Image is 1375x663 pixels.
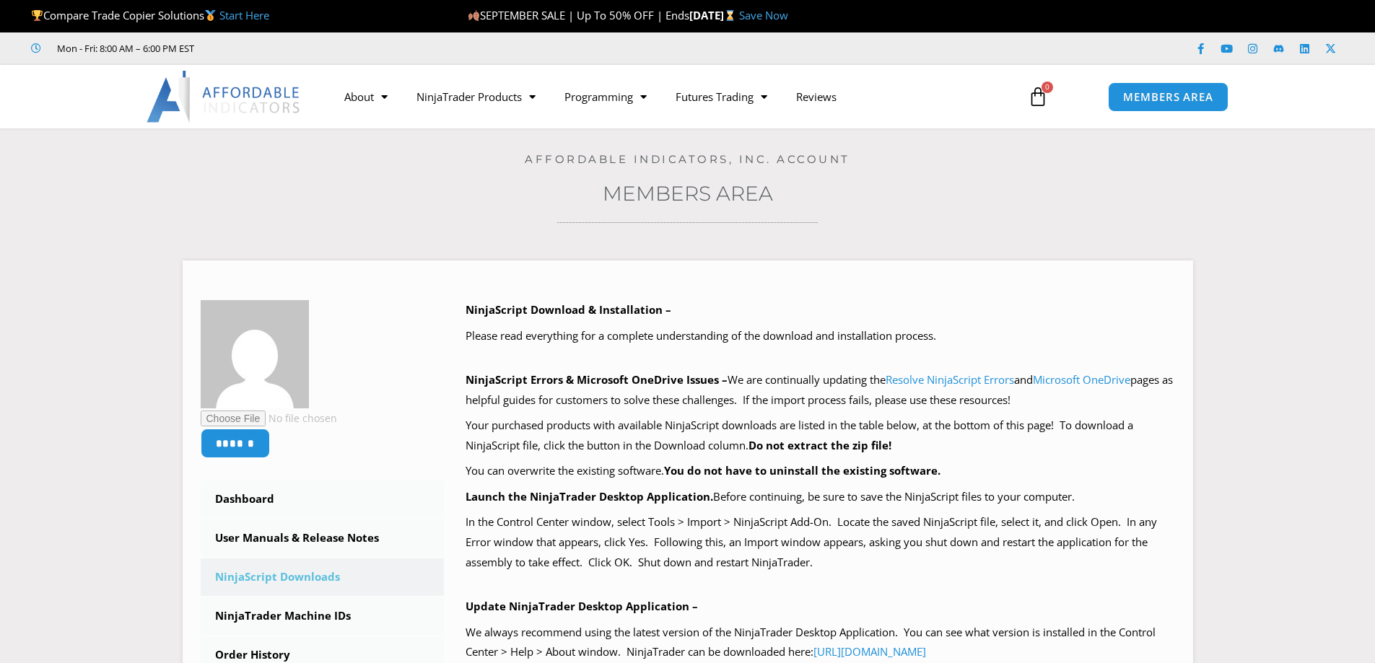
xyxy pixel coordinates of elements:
[782,80,851,113] a: Reviews
[214,41,431,56] iframe: Customer reviews powered by Trustpilot
[466,623,1175,663] p: We always recommend using the latest version of the NinjaTrader Desktop Application. You can see ...
[1042,82,1053,93] span: 0
[53,40,194,57] span: Mon - Fri: 8:00 AM – 6:00 PM EST
[201,558,445,596] a: NinjaScript Downloads
[748,438,891,452] b: Do not extract the zip file!
[664,463,940,478] b: You do not have to uninstall the existing software.
[219,8,269,22] a: Start Here
[466,326,1175,346] p: Please read everything for a complete understanding of the download and installation process.
[886,372,1014,387] a: Resolve NinjaScript Errors
[550,80,661,113] a: Programming
[330,80,402,113] a: About
[689,8,739,22] strong: [DATE]
[725,10,735,21] img: ⌛
[466,599,698,613] b: Update NinjaTrader Desktop Application –
[201,480,445,518] a: Dashboard
[201,300,309,408] img: bd9dd48d7465fb2401c7fca4e84218ac56bcfbdd50ee78e01da313bb7c226500
[31,8,269,22] span: Compare Trade Copier Solutions
[201,597,445,635] a: NinjaTrader Machine IDs
[1123,92,1213,102] span: MEMBERS AREA
[466,489,713,504] b: Launch the NinjaTrader Desktop Application.
[466,512,1175,573] p: In the Control Center window, select Tools > Import > NinjaScript Add-On. Locate the saved NinjaS...
[1033,372,1130,387] a: Microsoft OneDrive
[468,8,689,22] span: SEPTEMBER SALE | Up To 50% OFF | Ends
[1006,76,1070,118] a: 0
[330,80,1011,113] nav: Menu
[466,487,1175,507] p: Before continuing, be sure to save the NinjaScript files to your computer.
[147,71,302,123] img: LogoAI | Affordable Indicators – NinjaTrader
[468,10,479,21] img: 🍂
[466,416,1175,456] p: Your purchased products with available NinjaScript downloads are listed in the table below, at th...
[661,80,782,113] a: Futures Trading
[32,10,43,21] img: 🏆
[525,152,850,166] a: Affordable Indicators, Inc. Account
[813,644,926,659] a: [URL][DOMAIN_NAME]
[739,8,788,22] a: Save Now
[466,302,671,317] b: NinjaScript Download & Installation –
[466,372,728,387] b: NinjaScript Errors & Microsoft OneDrive Issues –
[402,80,550,113] a: NinjaTrader Products
[466,461,1175,481] p: You can overwrite the existing software.
[1108,82,1228,112] a: MEMBERS AREA
[205,10,216,21] img: 🥇
[603,181,773,206] a: Members Area
[201,519,445,557] a: User Manuals & Release Notes
[466,370,1175,410] p: We are continually updating the and pages as helpful guides for customers to solve these challeng...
